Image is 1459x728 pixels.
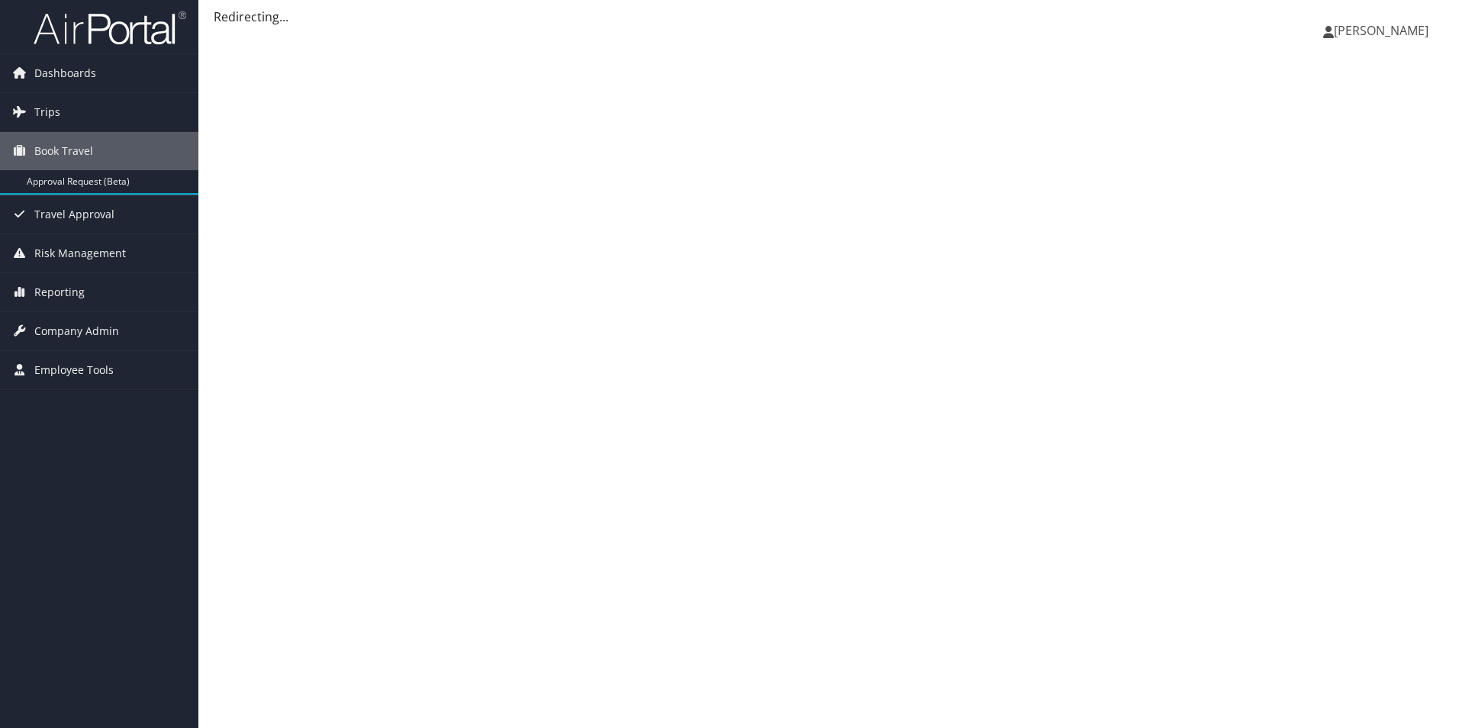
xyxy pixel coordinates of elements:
img: airportal-logo.png [34,10,186,46]
a: [PERSON_NAME] [1323,8,1444,53]
span: Dashboards [34,54,96,92]
span: Book Travel [34,132,93,170]
span: Travel Approval [34,195,114,234]
span: Trips [34,93,60,131]
span: Reporting [34,273,85,311]
span: Risk Management [34,234,126,272]
span: Employee Tools [34,351,114,389]
span: Company Admin [34,312,119,350]
div: Redirecting... [214,8,1444,26]
span: [PERSON_NAME] [1334,22,1428,39]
